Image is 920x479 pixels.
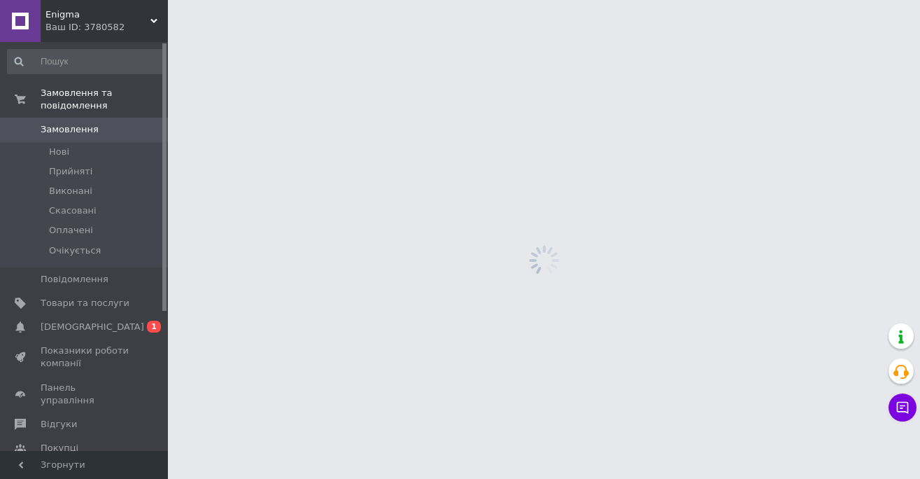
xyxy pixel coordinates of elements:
span: Скасовані [49,204,97,217]
span: Покупці [41,442,78,454]
span: Прийняті [49,165,92,178]
span: [DEMOGRAPHIC_DATA] [41,321,144,333]
span: Замовлення та повідомлення [41,87,168,112]
span: Enigma [45,8,150,21]
span: Відгуки [41,418,77,431]
span: Нові [49,146,69,158]
button: Чат з покупцем [889,394,917,422]
div: Ваш ID: 3780582 [45,21,168,34]
span: Замовлення [41,123,99,136]
span: Очікується [49,244,101,257]
span: 1 [147,321,161,333]
span: Панель управління [41,382,129,407]
span: Показники роботи компанії [41,345,129,370]
input: Пошук [7,49,165,74]
img: spinner_grey-bg-hcd09dd2d8f1a785e3413b09b97f8118e7.gif [525,242,563,279]
span: Повідомлення [41,273,108,286]
span: Оплачені [49,224,93,237]
span: Товари та послуги [41,297,129,310]
span: Виконані [49,185,92,197]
